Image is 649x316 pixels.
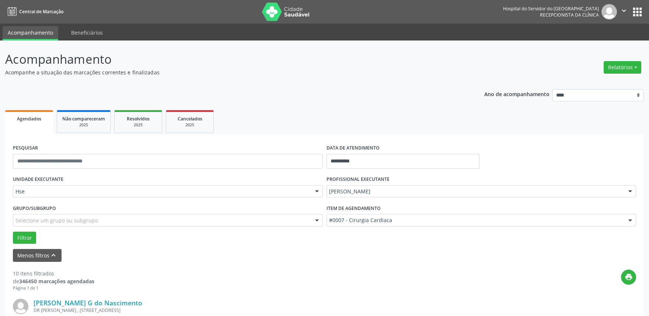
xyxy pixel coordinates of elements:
[13,270,94,277] div: 10 itens filtrados
[327,143,380,154] label: DATA DE ATENDIMENTO
[13,249,62,262] button: Menos filtroskeyboard_arrow_up
[13,143,38,154] label: PESQUISAR
[540,12,599,18] span: Recepcionista da clínica
[34,307,526,313] div: DR [PERSON_NAME] , [STREET_ADDRESS]
[5,6,63,18] a: Central de Marcação
[13,285,94,291] div: Página 1 de 1
[66,26,108,39] a: Beneficiários
[621,270,636,285] button: print
[484,89,549,98] p: Ano de acompanhamento
[329,188,621,195] span: [PERSON_NAME]
[13,203,56,214] label: Grupo/Subgrupo
[13,277,94,285] div: de
[62,122,105,128] div: 2025
[329,217,621,224] span: #0007 - Cirurgia Cardiaca
[127,116,150,122] span: Resolvidos
[327,203,381,214] label: Item de agendamento
[34,299,142,307] a: [PERSON_NAME] G do Nascimento
[5,50,452,69] p: Acompanhamento
[620,7,628,15] i: 
[604,61,641,74] button: Relatórios
[503,6,599,12] div: Hospital do Servidor do [GEOGRAPHIC_DATA]
[17,116,41,122] span: Agendados
[49,251,57,259] i: keyboard_arrow_up
[120,122,157,128] div: 2025
[327,174,390,185] label: PROFISSIONAL EXECUTANTE
[5,69,452,76] p: Acompanhe a situação das marcações correntes e finalizadas
[13,299,28,314] img: img
[625,273,633,281] i: print
[19,8,63,15] span: Central de Marcação
[3,26,58,41] a: Acompanhamento
[601,4,617,20] img: img
[62,116,105,122] span: Não compareceram
[15,188,308,195] span: Hse
[15,217,98,224] span: Selecione um grupo ou subgrupo
[13,232,36,244] button: Filtrar
[171,122,208,128] div: 2025
[617,4,631,20] button: 
[13,174,63,185] label: UNIDADE EXECUTANTE
[19,278,94,285] strong: 346450 marcações agendadas
[178,116,202,122] span: Cancelados
[631,6,644,18] button: apps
